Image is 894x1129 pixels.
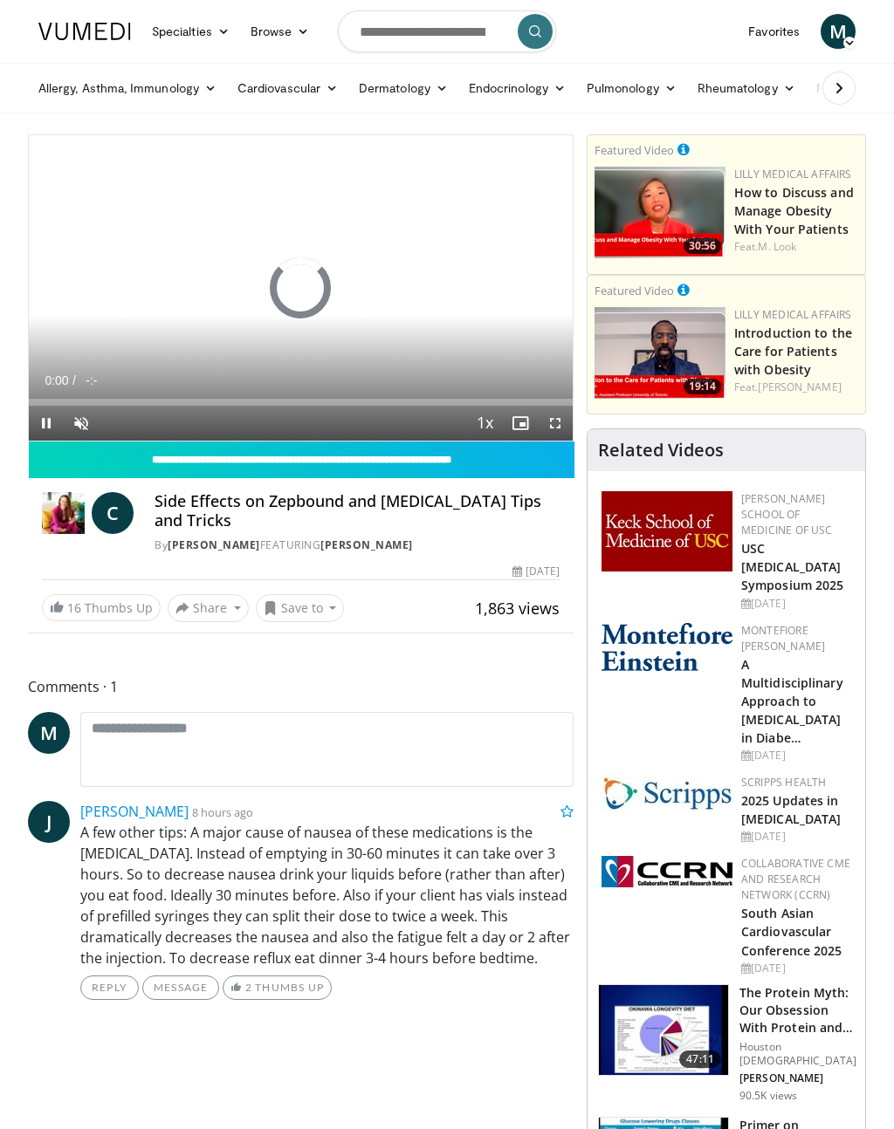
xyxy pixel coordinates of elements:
[320,537,413,552] a: [PERSON_NAME]
[684,238,721,254] span: 30:56
[758,380,841,394] a: [PERSON_NAME]
[28,801,70,843] a: J
[503,406,538,441] button: Enable picture-in-picture mode
[29,406,64,441] button: Pause
[741,491,833,537] a: [PERSON_NAME] School of Medicine of USC
[599,985,728,1076] img: b7b8b05e-5021-418b-a89a-60a270e7cf82.150x105_q85_crop-smart_upscale.jpg
[595,167,726,258] a: 30:56
[741,775,826,790] a: Scripps Health
[741,829,851,845] div: [DATE]
[468,406,503,441] button: Playback Rate
[29,399,573,406] div: Progress Bar
[595,167,726,258] img: c98a6a29-1ea0-4bd5-8cf5-4d1e188984a7.png.150x105_q85_crop-smart_upscale.png
[741,961,851,976] div: [DATE]
[80,975,139,1000] a: Reply
[734,184,854,237] a: How to Discuss and Manage Obesity With Your Patients
[739,1089,797,1103] p: 90.5K views
[80,822,574,968] p: A few other tips: A major cause of nausea of these medications is the [MEDICAL_DATA]. Instead of ...
[245,981,252,994] span: 2
[741,623,825,653] a: Montefiore [PERSON_NAME]
[538,406,573,441] button: Fullscreen
[598,984,855,1103] a: 47:11 The Protein Myth: Our Obsession With Protein and How It Is Killing US Houston [DEMOGRAPHIC_...
[227,71,348,106] a: Cardiovascular
[595,307,726,399] a: 19:14
[595,142,674,158] small: Featured Video
[92,492,134,534] a: C
[28,71,227,106] a: Allergy, Asthma, Immunology
[72,373,76,387] span: /
[142,975,219,1000] a: Message
[155,492,560,530] h4: Side Effects on Zepbound and [MEDICAL_DATA] Tips and Tricks
[168,594,249,622] button: Share
[739,1040,856,1068] p: Houston [DEMOGRAPHIC_DATA]
[602,856,732,887] img: a04ee3ba-8487-4636-b0fb-5e8d268f3737.png.150x105_q85_autocrop_double_scale_upscale_version-0.2.png
[458,71,576,106] a: Endocrinology
[741,748,851,763] div: [DATE]
[168,537,260,552] a: [PERSON_NAME]
[28,712,70,754] a: M
[741,540,843,593] a: USC [MEDICAL_DATA] Symposium 2025
[192,804,253,820] small: 8 hours ago
[741,905,842,958] a: South Asian Cardiovascular Conference 2025
[42,594,161,621] a: 16 Thumbs Up
[684,379,721,394] span: 19:14
[512,564,560,579] div: [DATE]
[338,10,556,52] input: Search topics, interventions
[734,325,852,378] a: Introduction to the Care for Patients with Obesity
[602,491,732,571] img: 7b941f1f-d101-407a-8bfa-07bd47db01ba.png.150x105_q85_autocrop_double_scale_upscale_version-0.2.jpg
[734,239,858,255] div: Feat.
[67,599,81,616] span: 16
[576,71,687,106] a: Pulmonology
[734,167,852,181] a: Lilly Medical Affairs
[595,307,726,399] img: acc2e291-ced4-4dd5-b17b-d06994da28f3.png.150x105_q85_crop-smart_upscale.png
[738,14,810,49] a: Favorites
[223,975,332,1000] a: 2 Thumbs Up
[86,373,97,387] span: -:-
[741,792,841,827] a: 2025 Updates in [MEDICAL_DATA]
[348,71,458,106] a: Dermatology
[598,440,724,461] h4: Related Videos
[734,380,858,395] div: Feat.
[739,984,856,1037] h3: The Protein Myth: Our Obsession With Protein and How It Is Killing US
[734,307,852,322] a: Lilly Medical Affairs
[741,596,851,612] div: [DATE]
[821,14,856,49] a: M
[38,23,131,40] img: VuMedi Logo
[42,492,85,534] img: Dr. Carolynn Francavilla
[595,283,674,298] small: Featured Video
[240,14,320,49] a: Browse
[28,675,574,698] span: Comments 1
[679,1050,721,1068] span: 47:11
[29,135,573,441] video-js: Video Player
[687,71,806,106] a: Rheumatology
[64,406,99,441] button: Unmute
[45,373,68,387] span: 0:00
[141,14,240,49] a: Specialties
[602,623,732,671] img: b0142b4c-93a1-4b58-8f91-5265c282693c.png.150x105_q85_autocrop_double_scale_upscale_version-0.2.png
[256,594,345,622] button: Save to
[741,856,850,902] a: Collaborative CME and Research Network (CCRN)
[155,537,560,553] div: By FEATURING
[758,239,796,254] a: M. Look
[602,775,732,811] img: c9f2b0b7-b02a-4276-a72a-b0cbb4230bc1.jpg.150x105_q85_autocrop_double_scale_upscale_version-0.2.jpg
[80,802,189,821] a: [PERSON_NAME]
[739,1071,856,1085] p: [PERSON_NAME]
[741,656,843,746] a: A Multidisciplinary Approach to [MEDICAL_DATA] in Diabe…
[475,598,560,619] span: 1,863 views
